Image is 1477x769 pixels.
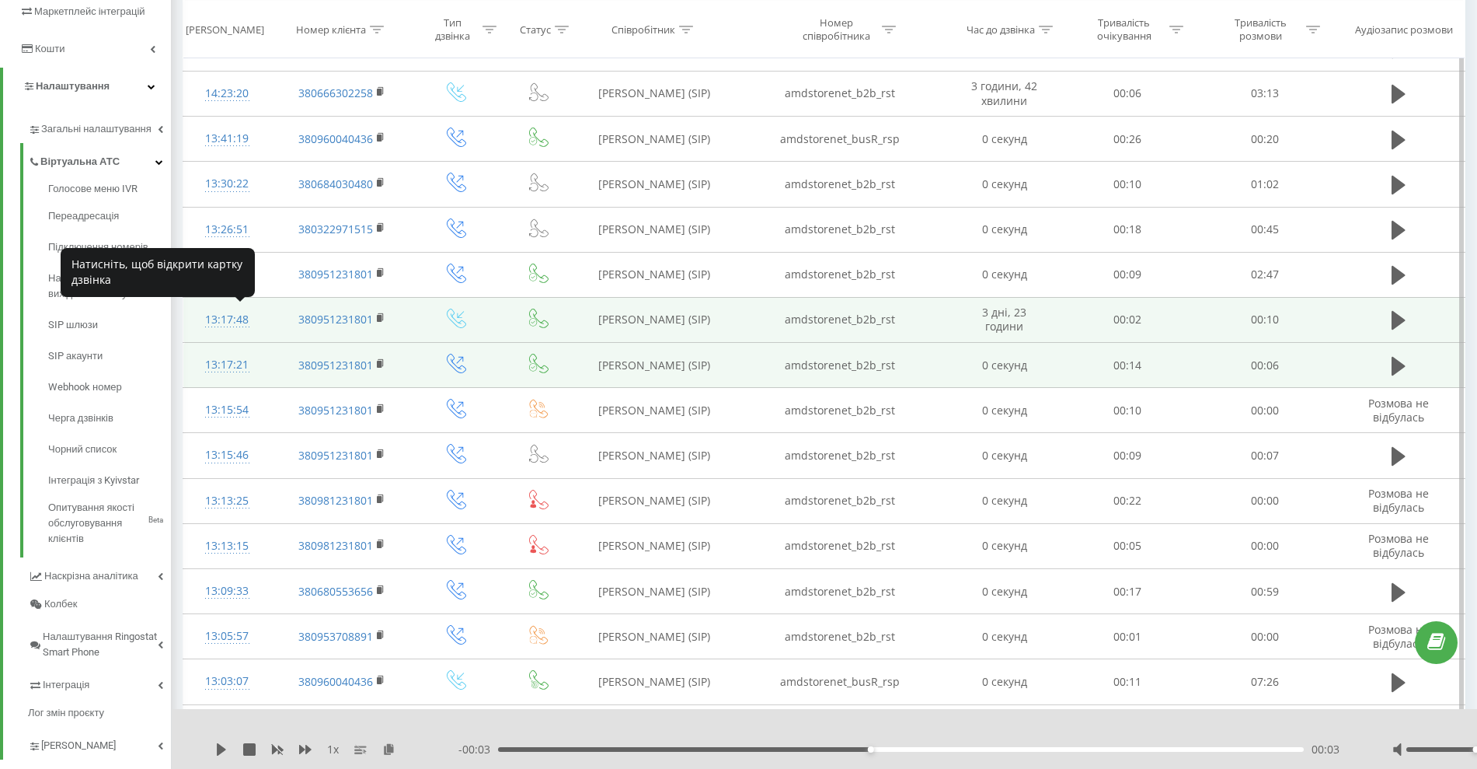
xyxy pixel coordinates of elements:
div: 13:17:21 [199,350,255,380]
td: 00:09 [1059,433,1196,478]
td: [PERSON_NAME] (SIP) [577,207,730,252]
div: 13:17:48 [199,305,255,335]
td: 0 секунд [949,343,1059,388]
td: 00:26 [1059,117,1196,162]
td: 3 дні, 23 години [949,297,1059,342]
span: Голосове меню IVR [48,181,138,197]
td: 00:20 [1197,117,1333,162]
div: 13:03:07 [199,666,255,697]
td: 0 секунд [949,569,1059,614]
div: Тривалість очікування [1082,16,1165,43]
a: 380666302258 [298,86,373,100]
span: 00:03 [1312,742,1339,757]
a: SIP акаунти [48,341,171,372]
a: 380684030480 [298,177,373,191]
a: Налаштування вихідного зв’язку [48,263,171,309]
a: 380960040436 [298,131,373,146]
td: 0 секунд [949,388,1059,433]
td: 00:02 [1059,297,1196,342]
a: 380981231801 [298,538,373,553]
td: amdstorenet_busR_rsp [730,117,949,162]
a: Webhook номер [48,372,171,403]
td: 0 секунд [949,523,1059,568]
td: 00:09 [1059,252,1196,297]
a: 380322971515 [298,222,373,236]
td: [PERSON_NAME] (SIP) [577,478,730,523]
span: Маркетплейс інтеграцій [34,5,145,17]
td: 00:06 [1197,343,1333,388]
td: [PERSON_NAME] (SIP) [577,162,730,207]
td: 0 секунд [949,478,1059,523]
a: Інтеграція [28,666,171,699]
td: 00:18 [1059,207,1196,252]
span: Інтеграція з Kyivstar [48,473,139,488]
span: Налаштування Ringostat Smart Phone [43,629,158,660]
td: 03:13 [1197,71,1333,116]
td: amdstorenet_b2b_rst [730,343,949,388]
div: Номер клієнта [296,23,366,36]
a: 380951231801 [298,267,373,281]
a: Загальні налаштування [28,110,171,143]
td: 01:02 [1197,162,1333,207]
td: amdstorenet_b2b_rst [730,388,949,433]
a: Віртуальна АТС [28,143,171,176]
div: 14:23:20 [199,79,255,109]
a: 380951231801 [298,403,373,418]
td: 07:26 [1197,659,1333,704]
div: 13:05:57 [199,621,255,652]
a: [PERSON_NAME] [28,727,171,760]
a: Чорний список [48,434,171,465]
div: Тривалість розмови [1219,16,1302,43]
td: [PERSON_NAME] (SIP) [577,523,730,568]
a: 380960040436 [298,674,373,689]
td: 00:05 [1059,523,1196,568]
span: SIP шлюзи [48,317,98,333]
div: Аудіозапис розмови [1355,23,1453,36]
td: [PERSON_NAME] (SIP) [577,71,730,116]
td: amdstorenet_b2b_rst [730,569,949,614]
div: 13:15:46 [199,440,255,470]
span: [PERSON_NAME] [41,738,116,753]
a: Налаштування [3,68,171,105]
td: 00:07 [1197,433,1333,478]
div: 13:09:33 [199,576,255,606]
td: amdstorenet_b2b_rst [730,614,949,659]
a: Налаштування Ringostat Smart Phone [28,618,171,666]
td: 0 секунд [949,659,1059,704]
span: Загальні налаштування [41,121,152,137]
td: 0 секунд [949,162,1059,207]
span: Черга дзвінків [48,411,113,426]
td: 00:10 [1197,297,1333,342]
td: [PERSON_NAME] (SIP) [577,659,730,704]
div: 13:15:54 [199,395,255,425]
a: Підключення номерів [48,232,171,263]
td: 00:00 [1197,478,1333,523]
td: [PERSON_NAME] (SIP) [577,704,730,750]
td: [PERSON_NAME] (SIP) [577,569,730,614]
td: amdstorenet_b2b_rst [730,207,949,252]
a: 380981231801 [298,493,373,508]
span: Розмова не відбулась [1368,486,1429,515]
td: 00:22 [1059,478,1196,523]
a: Лог змін проєкту [28,699,171,727]
td: 00:10 [1059,388,1196,433]
td: [PERSON_NAME] (SIP) [577,297,730,342]
div: Час до дзвінка [967,23,1035,36]
div: Статус [520,23,551,36]
td: 00:00 [1197,523,1333,568]
span: Віртуальна АТС [40,154,120,170]
td: [PERSON_NAME] (SIP) [577,343,730,388]
a: Опитування якості обслуговування клієнтівBeta [48,496,171,547]
span: Лог змін проєкту [28,705,104,721]
a: 380951231801 [298,448,373,463]
td: amdstorenet_busR_rsp [730,659,949,704]
div: 13:13:15 [199,531,255,561]
td: 0 секунд [949,433,1059,478]
td: 3 години, 42 хвилини [949,71,1059,116]
a: SIP шлюзи [48,309,171,341]
a: Голосове меню IVR [48,181,171,201]
div: Accessibility label [868,746,874,753]
td: 0 секунд [949,614,1059,659]
td: 00:45 [1197,207,1333,252]
a: Черга дзвінків [48,403,171,434]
